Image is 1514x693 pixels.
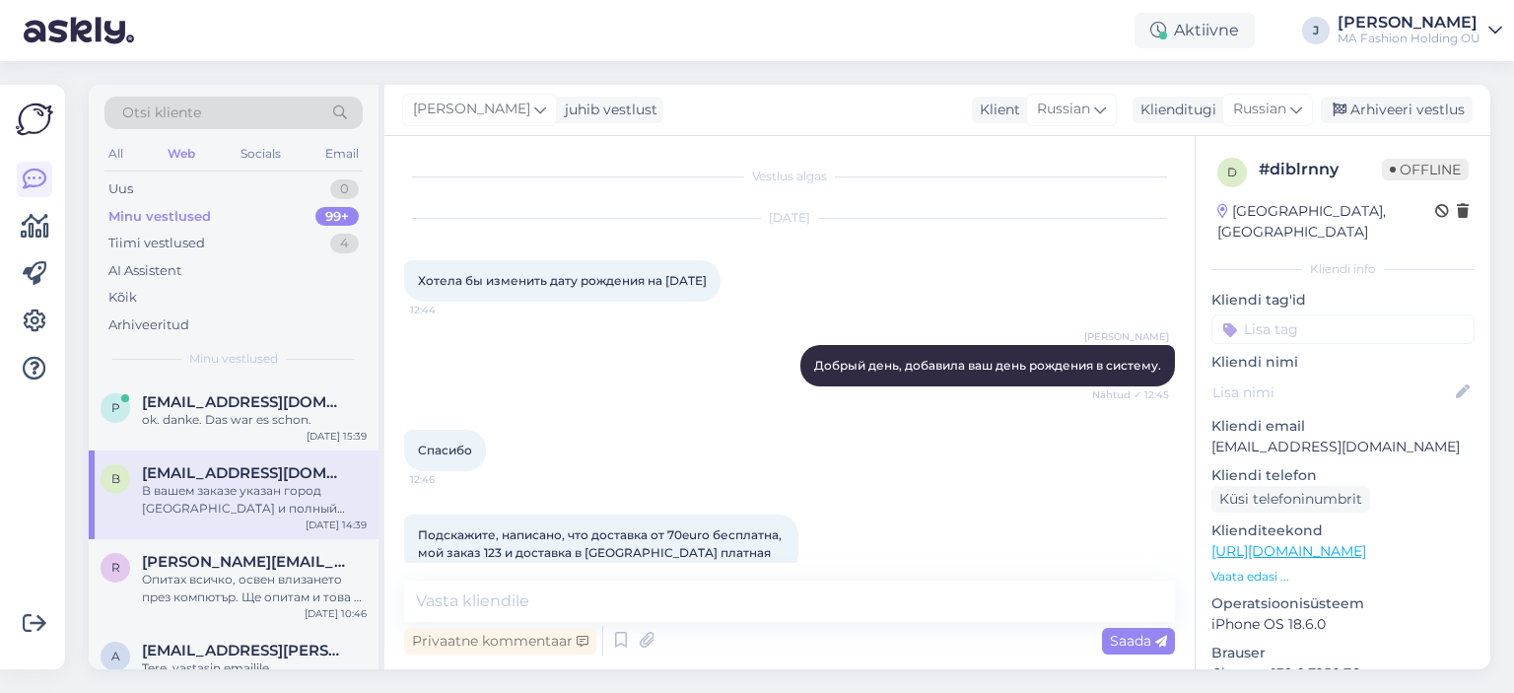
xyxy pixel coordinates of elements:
div: Kliendi info [1211,260,1475,278]
p: [EMAIL_ADDRESS][DOMAIN_NAME] [1211,437,1475,457]
div: Опитах всичко, освен влизането през компютър. Ще опитам и това и ще пиша по-късно [142,571,367,606]
div: ok. danke. Das war es schon. [142,411,367,429]
a: [URL][DOMAIN_NAME] [1211,542,1366,560]
span: r [111,560,120,575]
img: Askly Logo [16,101,53,138]
p: Kliendi telefon [1211,465,1475,486]
div: [DATE] 15:39 [307,429,367,444]
p: Vaata edasi ... [1211,568,1475,586]
div: All [104,141,127,167]
div: Kõik [108,288,137,308]
div: Socials [237,141,285,167]
div: Arhiveeri vestlus [1321,97,1473,123]
div: Vestlus algas [404,168,1175,185]
span: rennie@mail.bg [142,553,347,571]
span: Russian [1233,99,1286,120]
p: iPhone OS 18.6.0 [1211,614,1475,635]
div: Aktiivne [1135,13,1255,48]
span: 12:44 [410,303,484,317]
a: [PERSON_NAME]MA Fashion Holding OÜ [1338,15,1502,46]
p: Brauser [1211,643,1475,663]
span: [PERSON_NAME] [413,99,530,120]
span: Nähtud ✓ 12:45 [1092,387,1169,402]
div: 0 [330,179,359,199]
p: Kliendi email [1211,416,1475,437]
span: angelika@steinbach.cc [142,642,347,659]
span: d [1227,165,1237,179]
p: Operatsioonisüsteem [1211,593,1475,614]
div: Klienditugi [1133,100,1216,120]
div: [DATE] [404,209,1175,227]
span: [PERSON_NAME] [1084,329,1169,344]
div: AI Assistent [108,261,181,281]
span: Minu vestlused [189,350,278,368]
span: Хотела бы изменить дату рождения на [DATE] [418,273,707,288]
div: Klient [972,100,1020,120]
div: Email [321,141,363,167]
span: Спасибо [418,443,472,457]
div: В вашем заказе указан город [GEOGRAPHIC_DATA] и полный адрес. Возможно в эмейле не отразился, одн... [142,482,367,518]
div: [GEOGRAPHIC_DATA], [GEOGRAPHIC_DATA] [1217,201,1435,243]
div: # diblrnny [1259,158,1382,181]
div: [PERSON_NAME] [1338,15,1480,31]
div: Tere, vastasin emailile [142,659,367,677]
span: Добрый день, добавила ваш день рождения в систему. [814,358,1161,373]
div: [DATE] 14:39 [306,518,367,532]
span: Otsi kliente [122,103,201,123]
div: J [1302,17,1330,44]
span: planungarnold@aol.com [142,393,347,411]
span: b [111,471,120,486]
div: Arhiveeritud [108,315,189,335]
span: a [111,649,120,663]
div: MA Fashion Holding OÜ [1338,31,1480,46]
div: 99+ [315,207,359,227]
div: Privaatne kommentaar [404,628,596,655]
div: Tiimi vestlused [108,234,205,253]
input: Lisa tag [1211,314,1475,344]
p: Klienditeekond [1211,520,1475,541]
div: Minu vestlused [108,207,211,227]
span: biryulya80@gmail.com [142,464,347,482]
input: Lisa nimi [1212,381,1452,403]
div: 4 [330,234,359,253]
span: Saada [1110,632,1167,650]
span: Russian [1037,99,1090,120]
span: p [111,400,120,415]
div: Web [164,141,199,167]
p: Kliendi nimi [1211,352,1475,373]
div: juhib vestlust [557,100,657,120]
p: Chrome 139.0.7258.76 [1211,663,1475,684]
span: Offline [1382,159,1469,180]
span: Подскажите, написано, что доставка от 70euro бесплатна, мой заказ 123 и доставка в [GEOGRAPHIC_DA... [418,527,785,560]
div: [DATE] 10:46 [305,606,367,621]
p: Kliendi tag'id [1211,290,1475,311]
div: Küsi telefoninumbrit [1211,486,1370,513]
span: 12:46 [410,472,484,487]
div: Uus [108,179,133,199]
